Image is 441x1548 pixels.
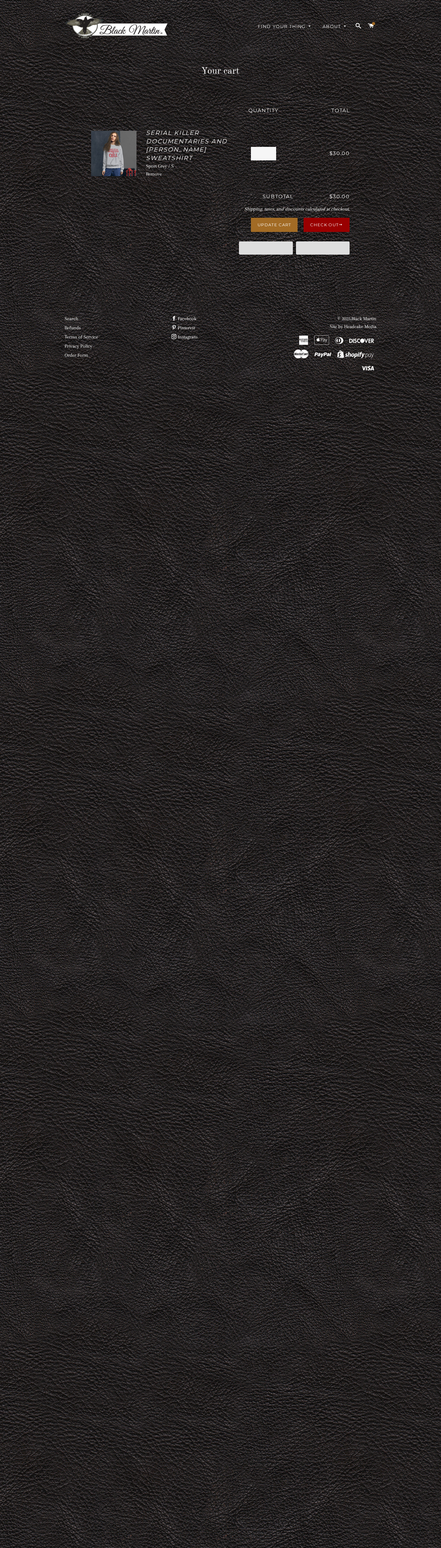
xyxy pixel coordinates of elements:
[279,315,376,331] p: © 2025,
[244,206,350,212] em: Shipping, taxes, and discounts calculated at checkout.
[65,13,169,39] img: Black Martin
[314,193,350,200] p: $30.00
[330,324,376,329] a: Site by Headcake Media
[242,193,314,200] p: Subtotal
[146,162,246,170] p: Sport Grey / S
[171,316,196,321] a: Facebook
[91,131,136,176] img: Serial Killer Documentaries and Chill Sweatshirt - Sport Grey / S
[351,316,376,321] a: Black Martin
[251,218,298,232] button: Update Cart
[65,316,78,321] a: Search
[65,352,88,358] a: Order Form
[318,19,352,35] a: About
[329,150,350,156] span: $30.00
[281,107,350,114] div: Total
[146,171,162,177] a: Remove
[253,19,316,35] a: Find Your Thing
[65,334,98,340] a: Terms of Service
[246,107,281,114] div: Quantity
[171,334,198,340] a: Instagram
[91,65,350,78] h1: Your cart
[65,343,92,349] a: Privacy Policy
[146,129,246,162] a: Serial Killer Documentaries and [PERSON_NAME] Sweatshirt
[171,325,195,331] a: Pinterest
[304,218,350,232] button: Check Out
[65,325,81,331] a: Refunds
